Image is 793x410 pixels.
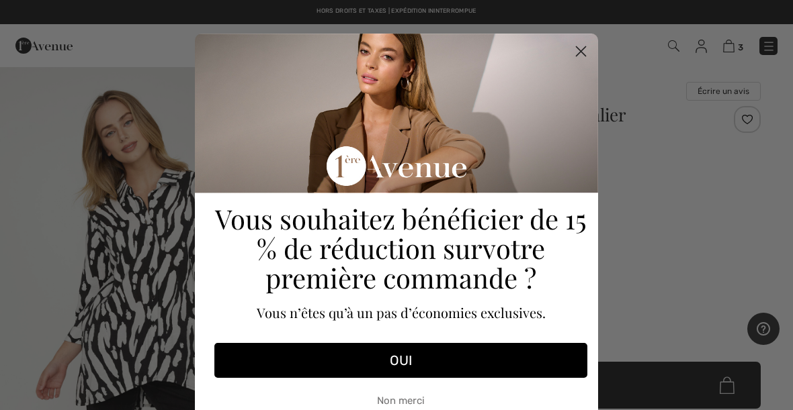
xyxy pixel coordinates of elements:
font: Non merci [377,395,425,407]
font: votre première commande ? [265,230,545,295]
button: Fermer la boîte de dialogue [569,40,593,63]
font: OUI [390,352,412,368]
font: Vous n’êtes qu’à un pas d’économies exclusives. [257,303,546,321]
button: OUI [214,343,587,378]
font: Vous souhaitez bénéficier de 15 % de réduction sur [215,201,587,266]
